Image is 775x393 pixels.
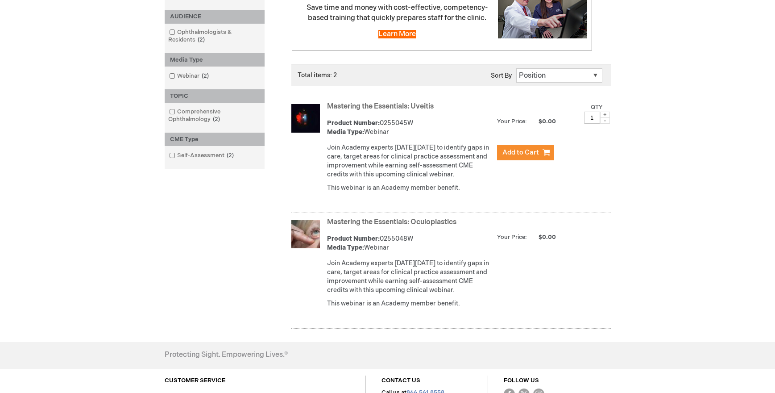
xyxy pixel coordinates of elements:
a: Mastering the Essentials: Uveitis [327,102,434,111]
a: CUSTOMER SERVICE [165,377,225,384]
input: Qty [584,112,600,124]
span: 2 [199,72,211,79]
strong: Product Number: [327,119,380,127]
div: 0255045W Webinar [327,119,493,137]
a: Learn More [378,30,416,38]
span: 2 [224,152,236,159]
div: CME Type [165,133,265,146]
div: Media Type [165,53,265,67]
span: 2 [211,116,222,123]
div: TOPIC [165,89,265,103]
a: FOLLOW US [504,377,539,384]
button: Add to Cart [497,145,554,160]
span: 2 [195,36,207,43]
div: 0255048W Webinar [327,234,493,252]
span: Add to Cart [502,148,539,157]
a: Webinar2 [167,72,212,80]
a: CONTACT US [381,377,420,384]
div: AUDIENCE [165,10,265,24]
p: This webinar is an Academy member benefit. [327,184,493,192]
strong: Media Type: [327,128,364,136]
span: $0.00 [528,118,557,125]
span: $0.00 [528,234,557,241]
span: Total items: 2 [298,71,337,79]
a: Ophthalmologists & Residents2 [167,28,262,44]
p: This webinar is an Academy member benefit. [327,299,493,308]
p: Save time and money with cost-effective, competency-based training that quickly prepares staff fo... [297,3,587,24]
strong: Media Type: [327,244,364,251]
img: Mastering the Essentials: Uveitis [291,104,320,133]
p: Join Academy experts [DATE][DATE] to identify gaps in care, target areas for clinical practice as... [327,143,493,179]
label: Qty [591,104,603,111]
a: Self-Assessment2 [167,151,237,160]
strong: Your Price: [497,234,527,241]
a: Comprehensive Ophthalmology2 [167,108,262,124]
h4: Protecting Sight. Empowering Lives.® [165,351,288,359]
a: Mastering the Essentials: Oculoplastics [327,218,456,226]
img: Mastering the Essentials: Oculoplastics [291,220,320,248]
strong: Your Price: [497,118,527,125]
p: Join Academy experts [DATE][DATE] to identify gaps in care, target areas for clinical practice as... [327,259,493,295]
strong: Product Number: [327,235,380,242]
label: Sort By [491,72,512,79]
